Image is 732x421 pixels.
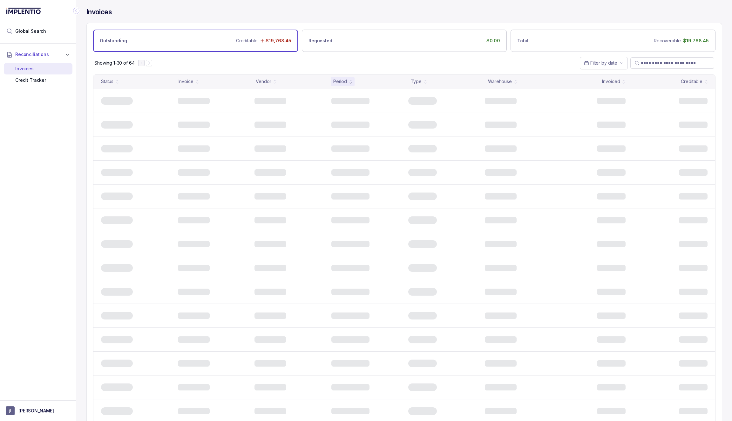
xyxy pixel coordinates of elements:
[15,51,49,58] span: Reconciliations
[681,78,702,85] div: Creditable
[4,62,72,88] div: Reconciliations
[6,406,15,415] span: User initials
[94,60,134,66] div: Remaining page entries
[6,406,71,415] button: User initials[PERSON_NAME]
[100,38,127,44] p: Outstanding
[101,78,113,85] div: Status
[486,38,500,44] p: $0.00
[15,28,46,34] span: Global Search
[18,408,54,414] p: [PERSON_NAME]
[654,38,681,44] p: Recoverable
[9,74,67,86] div: Credit Tracker
[72,7,80,15] div: Collapse Icon
[590,60,617,66] span: Filter by date
[9,63,67,74] div: Invoices
[333,78,347,85] div: Period
[256,78,271,85] div: Vendor
[308,38,332,44] p: Requested
[517,38,528,44] p: Total
[179,78,193,85] div: Invoice
[411,78,422,85] div: Type
[488,78,512,85] div: Warehouse
[266,38,291,44] p: $19,768.45
[4,47,72,61] button: Reconciliations
[236,38,258,44] p: Creditable
[584,60,617,66] search: Date Range Picker
[94,60,134,66] p: Showing 1-30 of 64
[86,8,112,17] h4: Invoices
[146,60,152,66] button: Next Page
[602,78,620,85] div: Invoiced
[580,57,628,69] button: Date Range Picker
[683,38,709,44] p: $19,768.45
